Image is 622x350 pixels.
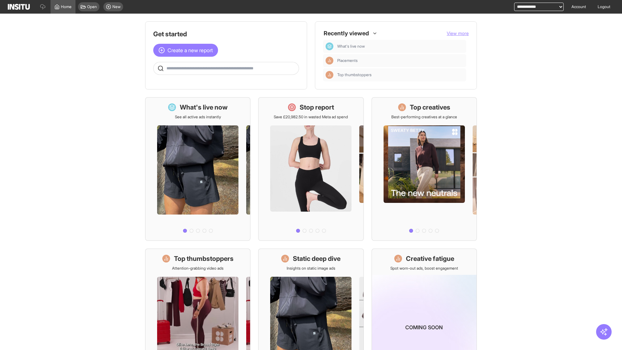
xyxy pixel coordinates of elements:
[180,103,228,112] h1: What's live now
[447,30,469,36] span: View more
[172,266,224,271] p: Attention-grabbing video ads
[372,97,477,241] a: Top creativesBest-performing creatives at a glance
[337,72,464,77] span: Top thumbstoppers
[293,254,340,263] h1: Static deep dive
[258,97,363,241] a: Stop reportSave £20,982.50 in wasted Meta ad spend
[174,254,234,263] h1: Top thumbstoppers
[326,57,333,64] div: Insights
[326,42,333,50] div: Dashboard
[145,97,250,241] a: What's live nowSee all active ads instantly
[167,46,213,54] span: Create a new report
[287,266,335,271] p: Insights on static image ads
[112,4,121,9] span: New
[274,114,348,120] p: Save £20,982.50 in wasted Meta ad spend
[61,4,72,9] span: Home
[337,58,464,63] span: Placements
[447,30,469,37] button: View more
[175,114,221,120] p: See all active ads instantly
[337,44,365,49] span: What's live now
[410,103,450,112] h1: Top creatives
[300,103,334,112] h1: Stop report
[326,71,333,79] div: Insights
[391,114,457,120] p: Best-performing creatives at a glance
[337,44,464,49] span: What's live now
[337,58,358,63] span: Placements
[153,29,299,39] h1: Get started
[8,4,30,10] img: Logo
[337,72,372,77] span: Top thumbstoppers
[87,4,97,9] span: Open
[153,44,218,57] button: Create a new report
